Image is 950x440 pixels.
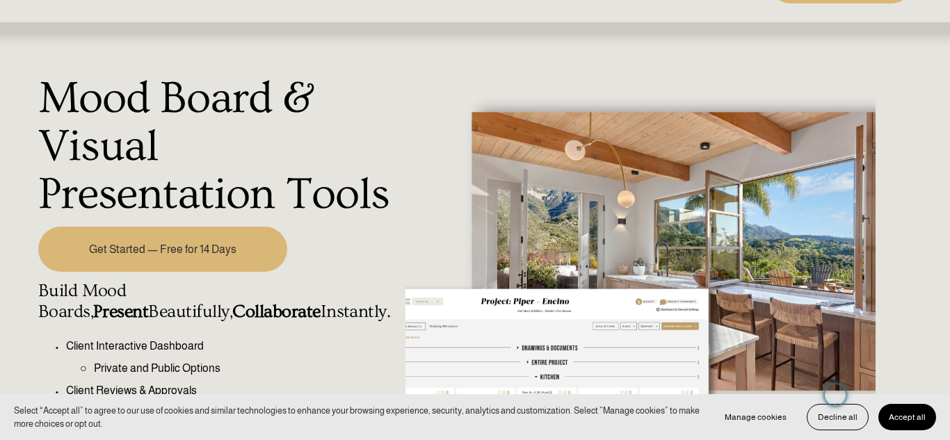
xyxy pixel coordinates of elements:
[38,75,398,218] h1: Mood Board & Visual Presentation Tools
[6,68,944,81] div: Sign out
[6,18,944,31] div: Sort New > Old
[6,43,944,56] div: Delete
[6,6,944,18] div: Sort A > Z
[807,404,869,430] button: Decline all
[878,404,936,430] button: Accept all
[94,360,398,377] p: Private and Public Options
[232,302,320,322] strong: Collaborate
[38,227,288,272] a: Get Started — Free for 14 Days
[38,281,398,323] h4: Build Mood Boards, Beautifully, Instantly.
[93,302,148,322] strong: Present
[14,404,700,430] p: Select “Accept all” to agree to our use of cookies and similar technologies to enhance your brows...
[6,81,944,93] div: Rename
[725,412,787,422] span: Manage cookies
[889,412,926,422] span: Accept all
[818,412,858,422] span: Decline all
[6,93,944,106] div: Move To ...
[714,404,797,430] button: Manage cookies
[66,338,398,355] p: Client Interactive Dashboard
[6,56,944,68] div: Options
[66,382,398,399] p: Client Reviews & Approvals
[6,31,944,43] div: Move To ...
